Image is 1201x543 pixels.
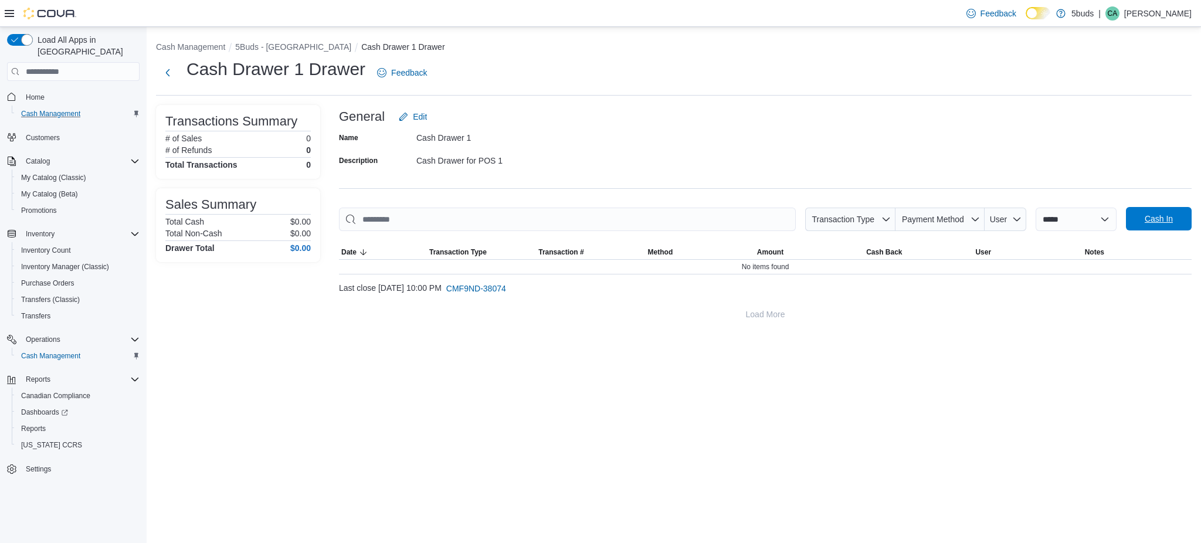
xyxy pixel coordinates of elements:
span: Inventory Manager (Classic) [16,260,140,274]
span: Load More [746,308,785,320]
span: Canadian Compliance [21,391,90,401]
span: Cash Management [21,351,80,361]
span: Promotions [21,206,57,215]
img: Cova [23,8,76,19]
button: Inventory [2,226,144,242]
span: Settings [21,461,140,476]
button: Cash Back [864,245,973,259]
a: Dashboards [12,404,144,420]
p: [PERSON_NAME] [1124,6,1192,21]
button: My Catalog (Classic) [12,169,144,186]
span: Cash Management [21,109,80,118]
button: Cash Management [12,106,144,122]
a: Feedback [962,2,1021,25]
span: Transaction Type [429,247,487,257]
span: Cash In [1145,213,1173,225]
label: Name [339,133,358,142]
span: Inventory [26,229,55,239]
input: Dark Mode [1026,7,1050,19]
button: Customers [2,129,144,146]
span: Notes [1085,247,1104,257]
h4: $0.00 [290,243,311,253]
span: Inventory Count [16,243,140,257]
button: Canadian Compliance [12,388,144,404]
span: Reports [21,372,140,386]
button: Transaction # [536,245,645,259]
span: Cash Management [16,107,140,121]
p: 0 [306,134,311,143]
p: $0.00 [290,217,311,226]
h3: Transactions Summary [165,114,297,128]
h3: General [339,110,385,124]
div: Cash Drawer for POS 1 [416,151,574,165]
button: My Catalog (Beta) [12,186,144,202]
span: Reports [21,424,46,433]
button: Cash Management [12,348,144,364]
span: My Catalog (Classic) [16,171,140,185]
p: 5buds [1071,6,1094,21]
button: CMF9ND-38074 [442,277,511,300]
input: This is a search bar. As you type, the results lower in the page will automatically filter. [339,208,796,231]
span: Promotions [16,203,140,218]
a: Transfers (Classic) [16,293,84,307]
span: Purchase Orders [21,279,74,288]
span: Feedback [981,8,1016,19]
span: Purchase Orders [16,276,140,290]
span: Date [341,247,357,257]
button: Purchase Orders [12,275,144,291]
span: Home [21,89,140,104]
a: Cash Management [16,349,85,363]
a: Reports [16,422,50,436]
span: Inventory Manager (Classic) [21,262,109,271]
a: Customers [21,131,65,145]
button: Payment Method [895,208,985,231]
span: Transaction Type [812,215,874,224]
button: Load More [339,303,1192,326]
div: Last close [DATE] 10:00 PM [339,277,1192,300]
button: Inventory Manager (Classic) [12,259,144,275]
span: Settings [26,464,51,474]
p: 0 [306,145,311,155]
h4: Total Transactions [165,160,238,169]
a: Transfers [16,309,55,323]
button: Catalog [2,153,144,169]
h6: Total Non-Cash [165,229,222,238]
p: | [1098,6,1101,21]
span: CMF9ND-38074 [446,283,506,294]
span: Transfers (Classic) [16,293,140,307]
h3: Sales Summary [165,198,256,212]
span: Reports [16,422,140,436]
span: Customers [21,130,140,145]
button: 5Buds - [GEOGRAPHIC_DATA] [235,42,351,52]
a: Dashboards [16,405,73,419]
button: Reports [21,372,55,386]
button: Date [339,245,427,259]
a: Home [21,90,49,104]
span: Amount [757,247,783,257]
span: No items found [742,262,789,271]
span: Operations [26,335,60,344]
button: Cash In [1126,207,1192,230]
div: Catherine Antonichuk [1105,6,1119,21]
span: User [990,215,1007,224]
span: Cash Management [16,349,140,363]
button: Operations [2,331,144,348]
span: Catalog [21,154,140,168]
button: Reports [12,420,144,437]
button: Catalog [21,154,55,168]
a: Purchase Orders [16,276,79,290]
a: Inventory Count [16,243,76,257]
span: My Catalog (Classic) [21,173,86,182]
button: Transaction Type [805,208,895,231]
h4: 0 [306,160,311,169]
button: User [985,208,1026,231]
span: Catalog [26,157,50,166]
button: Promotions [12,202,144,219]
h6: # of Refunds [165,145,212,155]
span: Cash Back [866,247,902,257]
span: Reports [26,375,50,384]
span: Transfers [16,309,140,323]
span: Method [648,247,673,257]
span: Inventory [21,227,140,241]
